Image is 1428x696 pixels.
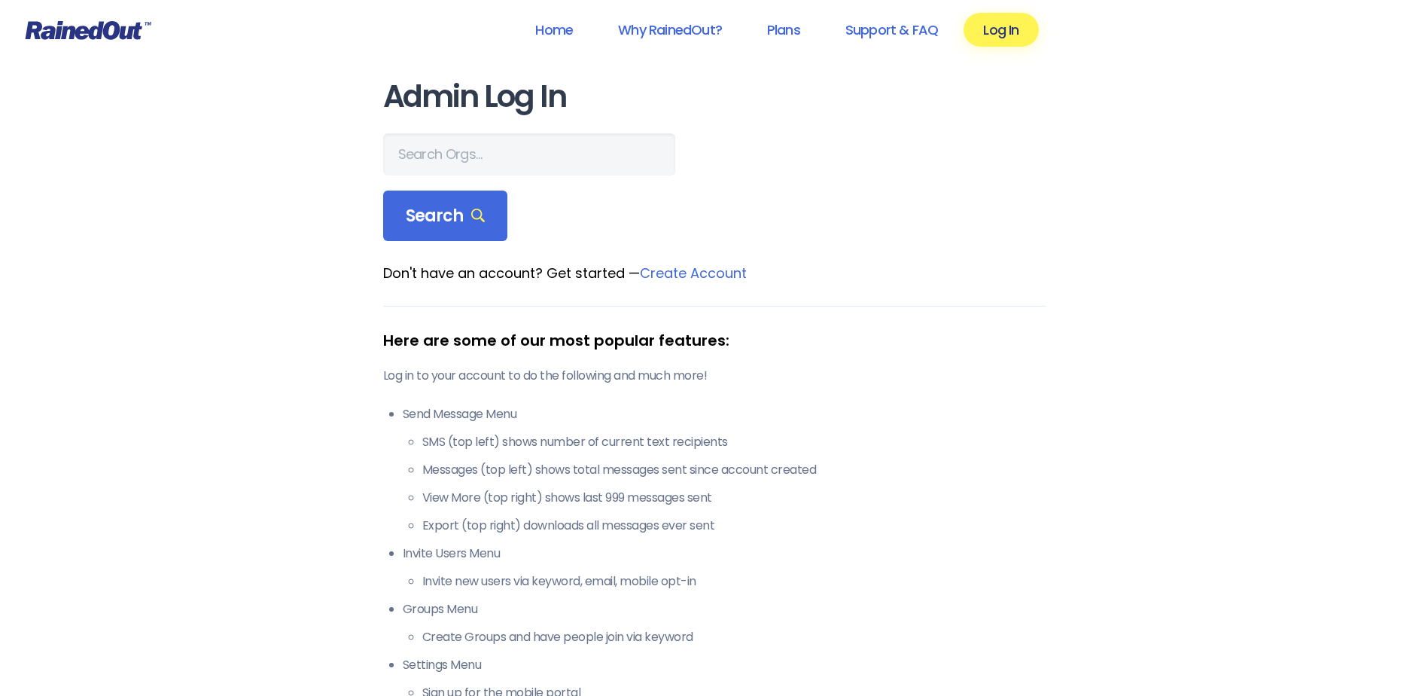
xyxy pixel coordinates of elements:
a: Plans [747,13,820,47]
li: Groups Menu [403,600,1046,646]
a: Log In [964,13,1038,47]
li: View More (top right) shows last 999 messages sent [422,489,1046,507]
h1: Admin Log In [383,80,1046,114]
a: Home [516,13,592,47]
p: Log in to your account to do the following and much more! [383,367,1046,385]
input: Search Orgs… [383,133,675,176]
a: Create Account [640,264,747,282]
li: Export (top right) downloads all messages ever sent [422,517,1046,535]
a: Why RainedOut? [598,13,741,47]
a: Support & FAQ [826,13,958,47]
li: SMS (top left) shows number of current text recipients [422,433,1046,451]
div: Here are some of our most popular features: [383,329,1046,352]
span: Search [406,206,486,227]
li: Create Groups and have people join via keyword [422,628,1046,646]
li: Send Message Menu [403,405,1046,535]
li: Invite new users via keyword, email, mobile opt-in [422,572,1046,591]
div: Search [383,191,508,242]
li: Invite Users Menu [403,545,1046,591]
li: Messages (top left) shows total messages sent since account created [422,461,1046,479]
